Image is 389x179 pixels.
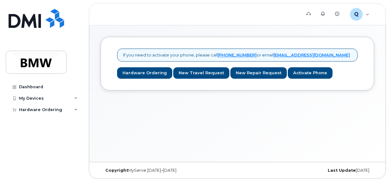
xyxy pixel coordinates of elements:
a: New Repair Request [230,67,287,79]
div: [DATE] [283,168,374,173]
a: [EMAIL_ADDRESS][DOMAIN_NAME] [274,52,350,57]
a: New Travel Request [173,67,229,79]
a: Hardware Ordering [117,67,172,79]
div: MyServe [DATE]–[DATE] [101,168,192,173]
a: [PHONE_NUMBER] [218,52,257,57]
p: If you need to activate your phone, please call or email [123,52,350,58]
strong: Copyright [105,168,128,173]
a: Activate Phone [288,67,333,79]
strong: Last Update [328,168,356,173]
